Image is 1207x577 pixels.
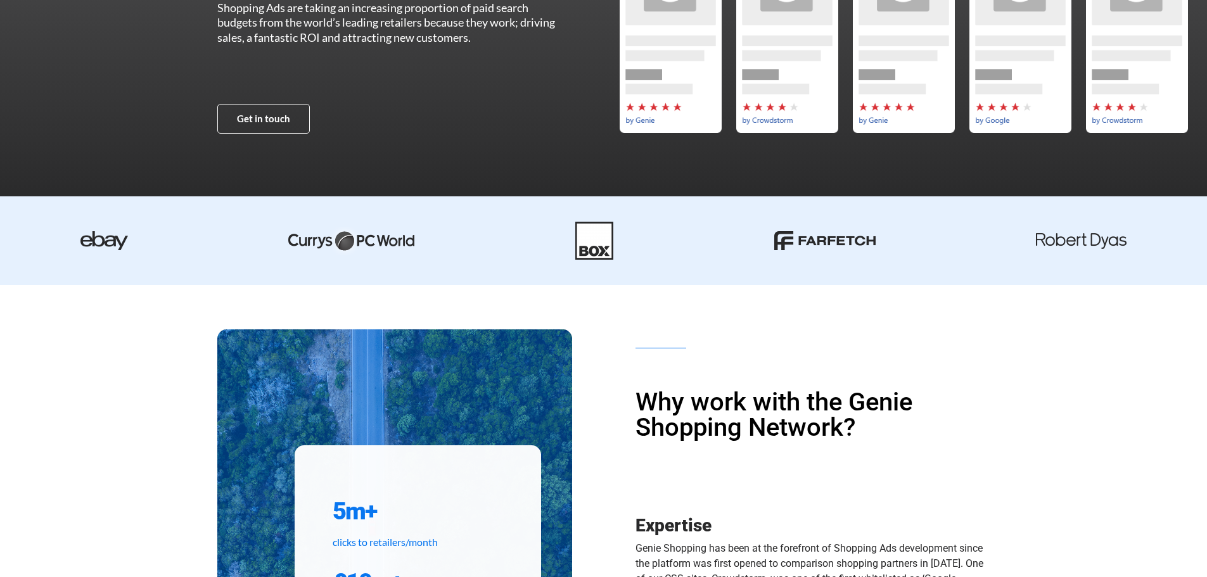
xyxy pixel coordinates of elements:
img: farfetch-01 [774,231,876,250]
span: Expertise [635,515,712,536]
p: clicks to retailers/month [333,535,503,550]
h1: Why work with the Genie Shopping Network? [635,390,990,440]
img: Box-01 [575,222,613,260]
img: ebay-dark [80,231,128,250]
h2: 5m+ [333,496,503,526]
span: Get in touch [237,114,290,124]
img: robert dyas [1036,233,1127,249]
span: Shopping Ads are taking an increasing proportion of paid search budgets from the world’s leading ... [217,1,555,44]
a: Get in touch [217,104,310,134]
